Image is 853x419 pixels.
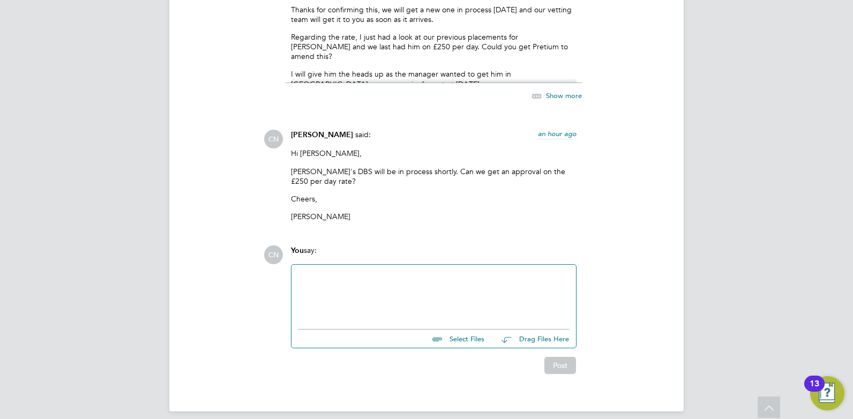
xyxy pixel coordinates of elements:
[538,129,577,138] span: an hour ago
[291,194,577,204] p: Cheers,
[546,91,582,100] span: Show more
[291,167,577,186] p: [PERSON_NAME]'s DBS will be in process shortly. Can we get an approval on the £250 per day rate?
[291,32,577,62] p: Regarding the rate, I just had a look at our previous placements for [PERSON_NAME] and we last ha...
[291,69,577,88] p: I will give him the heads up as the manager wanted to get him in [GEOGRAPHIC_DATA], so we can aim...
[291,5,577,24] p: Thanks for confirming this, we will get a new one in process [DATE] and our vetting team will get...
[291,148,577,158] p: Hi [PERSON_NAME],
[810,376,844,410] button: Open Resource Center, 13 new notifications
[544,357,576,374] button: Post
[291,245,577,264] div: say:
[810,384,819,398] div: 13
[264,130,283,148] span: CN
[264,245,283,264] span: CN
[291,130,353,139] span: [PERSON_NAME]
[291,212,577,221] p: [PERSON_NAME]
[493,328,570,350] button: Drag Files Here
[355,130,371,139] span: said:
[291,246,304,255] span: You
